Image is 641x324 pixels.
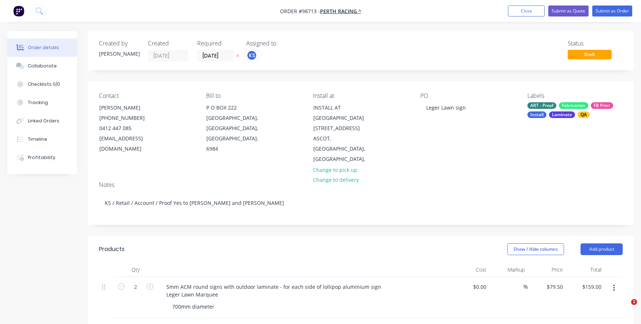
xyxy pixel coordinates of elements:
[99,50,139,58] div: [PERSON_NAME]
[568,50,612,59] span: Draft
[28,63,57,69] div: Collaborate
[28,99,48,106] div: Tracking
[631,299,637,305] span: 1
[28,44,59,51] div: Order details
[320,8,361,15] a: Perth Racing ^
[523,283,528,291] span: %
[559,102,588,109] div: Fabrication
[7,75,77,93] button: Checklists 0/0
[527,92,623,99] div: Labels
[420,102,472,113] div: Leger Lawn sign
[197,40,237,47] div: Required
[578,111,590,118] div: QA
[307,102,380,165] div: INSTALL AT [GEOGRAPHIC_DATA][STREET_ADDRESS]ASCOT, [GEOGRAPHIC_DATA], [GEOGRAPHIC_DATA],
[591,102,613,109] div: FB Print
[206,103,267,113] div: P O BOX 222
[114,262,158,277] div: Qty
[148,40,188,47] div: Created
[507,243,564,255] button: Show / Hide columns
[7,93,77,112] button: Tracking
[206,113,267,154] div: [GEOGRAPHIC_DATA], [GEOGRAPHIC_DATA], [GEOGRAPHIC_DATA], 6984
[313,92,408,99] div: Install at
[246,50,257,61] button: KS
[566,262,604,277] div: Total
[28,81,60,88] div: Checklists 0/0
[7,38,77,57] button: Order details
[161,281,387,300] div: 5mm ACM round signs with outdoor laminate - for each side of lollipop aluminium sign Leger Lawn M...
[616,299,634,317] iframe: Intercom live chat
[7,57,77,75] button: Collaborate
[28,136,47,143] div: Timeline
[313,103,374,133] div: INSTALL AT [GEOGRAPHIC_DATA][STREET_ADDRESS]
[420,92,516,99] div: PO
[99,40,139,47] div: Created by
[200,102,273,154] div: P O BOX 222[GEOGRAPHIC_DATA], [GEOGRAPHIC_DATA], [GEOGRAPHIC_DATA], 6984
[99,113,160,123] div: [PHONE_NUMBER]
[13,5,24,16] img: Factory
[527,111,546,118] div: Install
[549,111,575,118] div: Laminate
[313,133,374,164] div: ASCOT, [GEOGRAPHIC_DATA], [GEOGRAPHIC_DATA],
[451,262,489,277] div: Cost
[7,130,77,148] button: Timeline
[527,102,556,109] div: ART - Proof
[93,102,166,154] div: [PERSON_NAME][PHONE_NUMBER]0412 447 085[EMAIL_ADDRESS][DOMAIN_NAME]
[99,103,160,113] div: [PERSON_NAME]
[7,148,77,167] button: Profitability
[508,5,545,16] button: Close
[206,92,301,99] div: Bill to
[568,40,623,47] div: Status
[99,181,623,188] div: Notes
[99,192,623,214] div: KS / Retail / Account / Proof Yes to [PERSON_NAME] and [PERSON_NAME]
[28,154,55,161] div: Profitability
[99,133,160,154] div: [EMAIL_ADDRESS][DOMAIN_NAME]
[246,40,320,47] div: Assigned to
[592,5,632,16] button: Submit as Order
[280,8,320,15] span: Order #98713 -
[581,243,623,255] button: Add product
[99,123,160,133] div: 0412 447 085
[7,112,77,130] button: Linked Orders
[166,301,220,312] div: 700mm diameter
[99,92,194,99] div: Contact
[99,245,125,254] div: Products
[548,5,589,16] button: Submit as Quote
[489,262,528,277] div: Markup
[28,118,59,124] div: Linked Orders
[528,262,566,277] div: Price
[309,175,362,185] button: Change to delivery
[309,165,361,174] button: Change to pick up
